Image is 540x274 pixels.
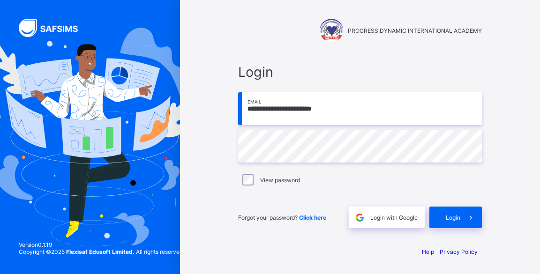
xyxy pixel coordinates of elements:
[370,214,418,221] span: Login with Google
[299,214,326,221] a: Click here
[354,212,365,223] img: google.396cfc9801f0270233282035f929180a.svg
[238,214,326,221] span: Forgot your password?
[66,248,135,255] strong: Flexisaf Edusoft Limited.
[260,177,300,184] label: View password
[446,214,460,221] span: Login
[19,19,89,37] img: SAFSIMS Logo
[348,27,482,34] span: PROGRESS DYNAMIC INTERNATIONAL ACADEMY
[19,241,184,248] span: Version 0.1.19
[422,248,434,255] a: Help
[238,64,482,80] span: Login
[440,248,478,255] a: Privacy Policy
[19,248,184,255] span: Copyright © 2025 All rights reserved.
